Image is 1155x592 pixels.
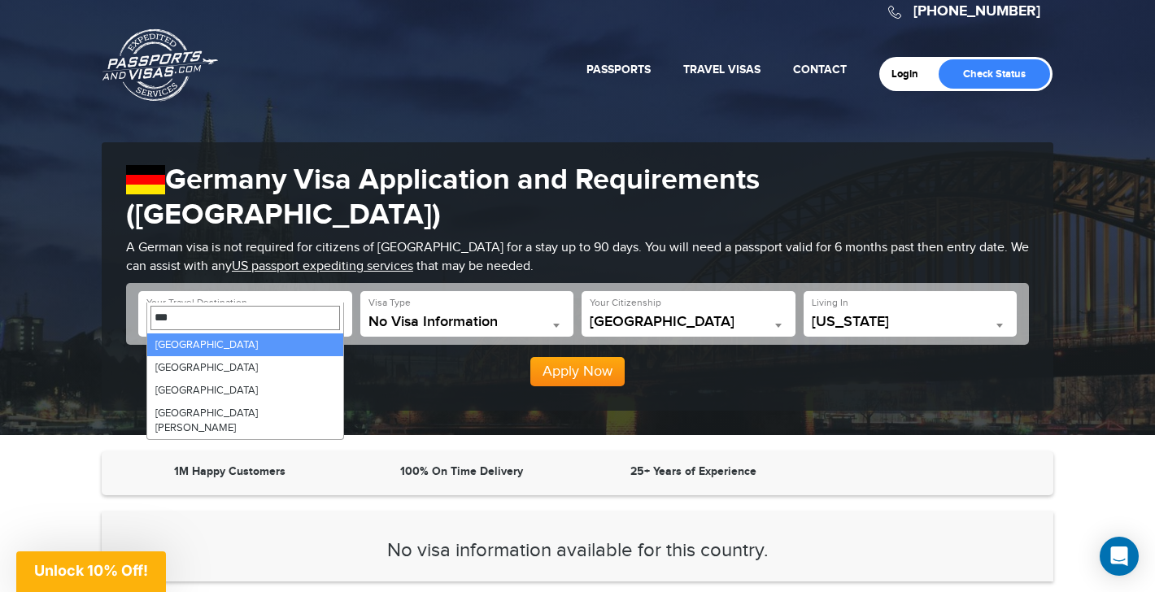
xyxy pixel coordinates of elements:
a: Check Status [939,59,1050,89]
li: [GEOGRAPHIC_DATA] [147,333,343,356]
strong: 100% On Time Delivery [400,464,523,478]
a: US passport expediting services [232,259,413,274]
li: [GEOGRAPHIC_DATA] [147,356,343,379]
label: Your Travel Destination [146,296,247,310]
strong: 1M Happy Customers [174,464,285,478]
span: No Visa Information [368,314,566,337]
p: A German visa is not required for citizens of [GEOGRAPHIC_DATA] for a stay up to 90 days. You wil... [126,239,1029,276]
label: Your Citizenship [590,296,661,310]
li: [GEOGRAPHIC_DATA][PERSON_NAME] [147,402,343,439]
a: Login [891,67,930,81]
span: North Carolina [812,314,1009,337]
iframe: Customer reviews powered by Trustpilot [813,464,1037,483]
span: No Visa Information [368,314,566,330]
label: Visa Type [368,296,411,310]
strong: 25+ Years of Experience [630,464,756,478]
h1: Germany Visa Application and Requirements ([GEOGRAPHIC_DATA]) [126,163,1029,233]
input: Search [150,306,340,330]
li: [GEOGRAPHIC_DATA] [147,379,343,402]
div: Open Intercom Messenger [1100,537,1139,576]
a: [PHONE_NUMBER] [913,2,1040,20]
span: Unlock 10% Off! [34,562,148,579]
button: Apply Now [530,357,625,386]
div: Unlock 10% Off! [16,551,166,592]
a: Passports & [DOMAIN_NAME] [102,28,218,102]
a: Travel Visas [683,63,761,76]
a: Contact [793,63,847,76]
label: Living In [812,296,848,310]
h3: No visa information available for this country. [126,540,1029,561]
span: India [590,314,787,337]
span: North Carolina [812,314,1009,330]
a: Passports [586,63,651,76]
span: India [590,314,787,330]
